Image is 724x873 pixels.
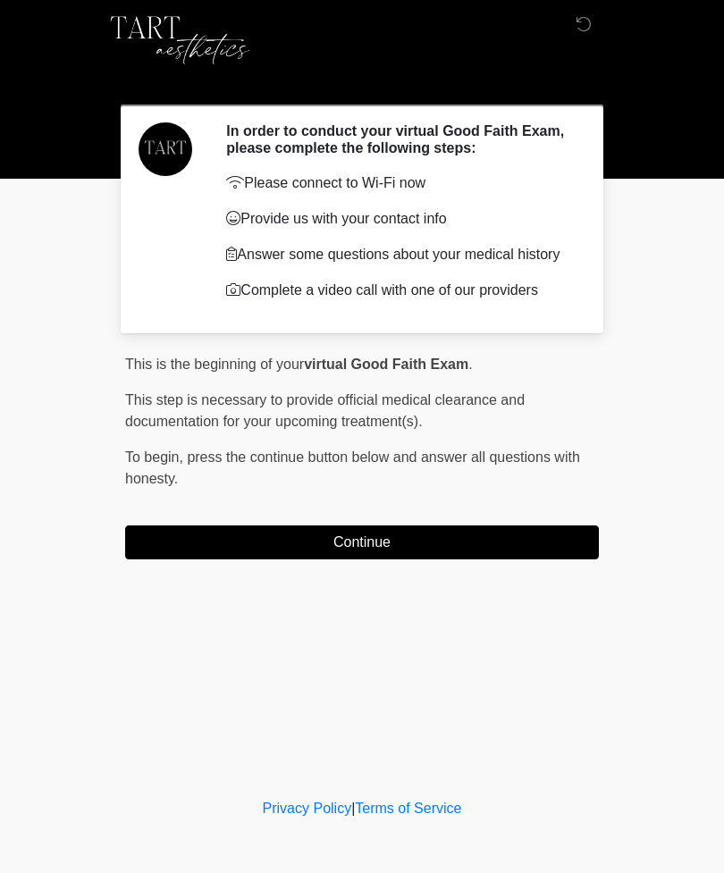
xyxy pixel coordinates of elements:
[139,122,192,176] img: Agent Avatar
[125,449,580,486] span: press the continue button below and answer all questions with honesty.
[263,801,352,816] a: Privacy Policy
[468,357,472,372] span: .
[125,449,187,465] span: To begin,
[107,13,249,67] img: TART Aesthetics, LLC Logo
[226,244,572,265] p: Answer some questions about your medical history
[304,357,468,372] strong: virtual Good Faith Exam
[112,64,612,97] h1: ‎ ‎
[226,208,572,230] p: Provide us with your contact info
[226,122,572,156] h2: In order to conduct your virtual Good Faith Exam, please complete the following steps:
[125,357,304,372] span: This is the beginning of your
[125,525,599,559] button: Continue
[355,801,461,816] a: Terms of Service
[125,392,525,429] span: This step is necessary to provide official medical clearance and documentation for your upcoming ...
[226,280,572,301] p: Complete a video call with one of our providers
[226,172,572,194] p: Please connect to Wi-Fi now
[351,801,355,816] a: |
